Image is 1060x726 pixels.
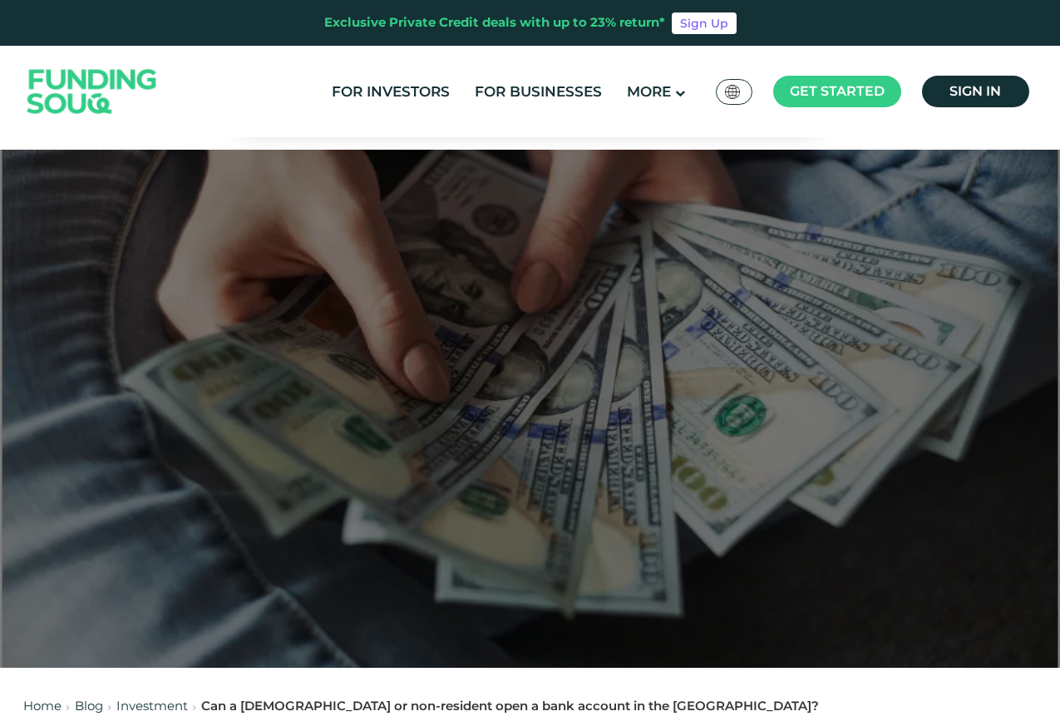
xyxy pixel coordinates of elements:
[116,698,188,714] a: Investment
[672,12,737,34] a: Sign Up
[790,83,885,99] span: Get started
[627,83,671,100] span: More
[324,13,665,32] div: Exclusive Private Credit deals with up to 23% return*
[23,698,62,714] a: Home
[201,697,819,716] div: Can a [DEMOGRAPHIC_DATA] or non-resident open a bank account in the [GEOGRAPHIC_DATA]?
[725,85,740,99] img: SA Flag
[75,698,103,714] a: Blog
[11,50,174,134] img: Logo
[922,76,1029,107] a: Sign in
[949,83,1001,99] span: Sign in
[328,78,454,106] a: For Investors
[471,78,606,106] a: For Businesses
